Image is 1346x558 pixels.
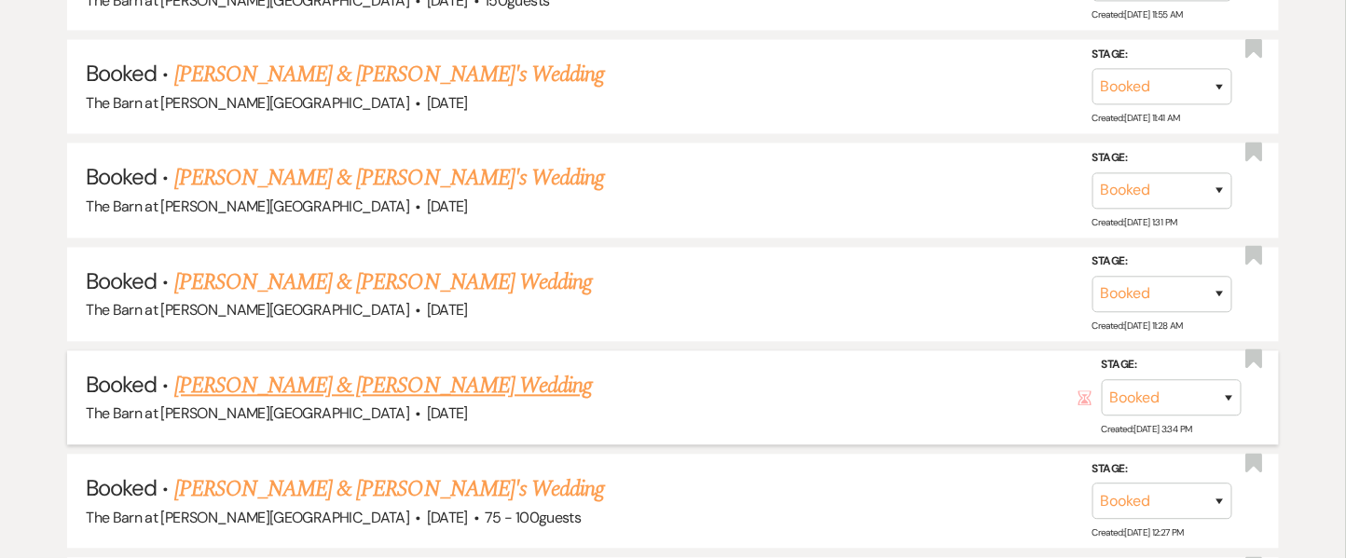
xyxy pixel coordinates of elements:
a: [PERSON_NAME] & [PERSON_NAME] Wedding [174,370,592,403]
span: [DATE] [427,197,468,217]
span: The Barn at [PERSON_NAME][GEOGRAPHIC_DATA] [86,509,409,528]
span: Booked [86,267,157,296]
span: The Barn at [PERSON_NAME][GEOGRAPHIC_DATA] [86,197,409,217]
span: Booked [86,163,157,192]
label: Stage: [1092,252,1232,273]
span: Created: [DATE] 11:41 AM [1092,113,1180,125]
span: Created: [DATE] 11:28 AM [1092,320,1183,333]
a: [PERSON_NAME] & [PERSON_NAME]'s Wedding [174,473,605,507]
span: [DATE] [427,509,468,528]
span: Booked [86,60,157,88]
a: [PERSON_NAME] & [PERSON_NAME] Wedding [174,266,592,300]
span: The Barn at [PERSON_NAME][GEOGRAPHIC_DATA] [86,94,409,114]
span: Created: [DATE] 12:27 PM [1092,527,1184,539]
a: [PERSON_NAME] & [PERSON_NAME]'s Wedding [174,162,605,196]
span: The Barn at [PERSON_NAME][GEOGRAPHIC_DATA] [86,301,409,320]
label: Stage: [1092,149,1232,170]
label: Stage: [1092,46,1232,66]
span: Created: [DATE] 3:34 PM [1102,424,1192,436]
span: Created: [DATE] 1:31 PM [1092,217,1177,229]
span: Booked [86,371,157,400]
span: The Barn at [PERSON_NAME][GEOGRAPHIC_DATA] [86,404,409,424]
span: Booked [86,474,157,503]
span: [DATE] [427,94,468,114]
span: Created: [DATE] 11:55 AM [1092,9,1183,21]
span: [DATE] [427,404,468,424]
span: [DATE] [427,301,468,320]
label: Stage: [1092,460,1232,481]
a: [PERSON_NAME] & [PERSON_NAME]'s Wedding [174,59,605,92]
span: 75 - 100 guests [485,509,581,528]
label: Stage: [1102,356,1242,376]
